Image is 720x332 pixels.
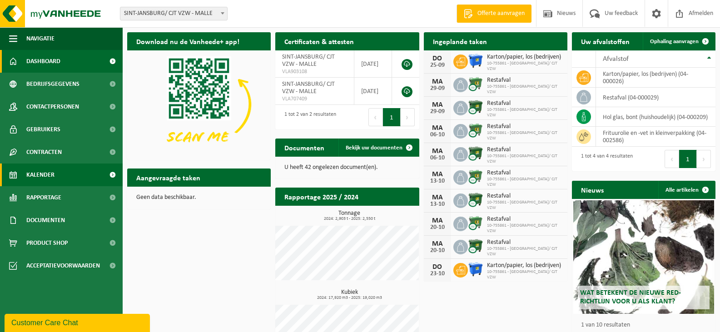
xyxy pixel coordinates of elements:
span: SINT-JANSBURG/ CJT VZW - MALLE [282,81,335,95]
span: 10-755861 - [GEOGRAPHIC_DATA]/ CJT VZW [487,130,563,141]
div: 13-10 [428,201,447,208]
button: Next [697,150,711,168]
span: Gebruikers [26,118,60,141]
span: Bekijk uw documenten [346,145,402,151]
div: 06-10 [428,155,447,161]
td: restafval (04-000029) [596,88,715,107]
div: 13-10 [428,178,447,184]
span: Ophaling aanvragen [650,39,699,45]
span: Restafval [487,239,563,246]
span: Contracten [26,141,62,164]
span: Restafval [487,100,563,107]
iframe: chat widget [5,312,152,332]
div: 1 tot 2 van 2 resultaten [280,107,336,127]
a: Alle artikelen [658,181,715,199]
span: Restafval [487,146,563,154]
div: MA [428,217,447,224]
img: WB-1100-CU [468,238,483,254]
img: WB-1100-CU [468,146,483,161]
span: Afvalstof [603,55,629,63]
td: hol glas, bont (huishoudelijk) (04-000209) [596,107,715,127]
img: Download de VHEPlus App [127,50,271,158]
td: [DATE] [354,78,392,105]
div: 25-09 [428,62,447,69]
td: frituurolie en -vet in kleinverpakking (04-002586) [596,127,715,147]
span: Navigatie [26,27,55,50]
div: MA [428,78,447,85]
button: Previous [368,108,383,126]
span: 10-755861 - [GEOGRAPHIC_DATA]/ CJT VZW [487,200,563,211]
button: Next [401,108,415,126]
span: Acceptatievoorwaarden [26,254,100,277]
img: WB-0770-CU [468,76,483,92]
span: Offerte aanvragen [475,9,527,18]
span: Karton/papier, los (bedrijven) [487,54,563,61]
span: VLA903108 [282,68,347,75]
img: WB-0770-CU [468,215,483,231]
div: MA [428,101,447,109]
span: Dashboard [26,50,60,73]
span: 10-755861 - [GEOGRAPHIC_DATA]/ CJT VZW [487,223,563,234]
span: Bedrijfsgegevens [26,73,79,95]
div: MA [428,124,447,132]
a: Wat betekent de nieuwe RED-richtlijn voor u als klant? [573,200,714,314]
button: 1 [383,108,401,126]
span: Restafval [487,123,563,130]
span: Wat betekent de nieuwe RED-richtlijn voor u als klant? [580,289,681,305]
div: 29-09 [428,109,447,115]
td: [DATE] [354,50,392,78]
span: Restafval [487,193,563,200]
div: 23-10 [428,271,447,277]
h2: Ingeplande taken [424,32,496,50]
div: MA [428,171,447,178]
h2: Documenten [275,139,333,156]
div: 06-10 [428,132,447,138]
img: WB-0770-CU [468,169,483,184]
span: 2024: 2,903 t - 2025: 2,550 t [280,217,419,221]
span: SINT-JANSBURG/ CJT VZW - MALLE [120,7,227,20]
a: Ophaling aanvragen [643,32,715,50]
span: Restafval [487,77,563,84]
h2: Nieuws [572,181,613,198]
div: MA [428,194,447,201]
p: Geen data beschikbaar. [136,194,262,201]
span: Product Shop [26,232,68,254]
span: Contactpersonen [26,95,79,118]
button: 1 [679,150,697,168]
span: VLA707409 [282,95,347,103]
div: 1 tot 4 van 4 resultaten [576,149,633,169]
span: 10-755861 - [GEOGRAPHIC_DATA]/ CJT VZW [487,61,563,72]
img: WB-1100-HPE-BE-04 [468,53,483,69]
span: 10-755861 - [GEOGRAPHIC_DATA]/ CJT VZW [487,269,563,280]
span: 10-755861 - [GEOGRAPHIC_DATA]/ CJT VZW [487,84,563,95]
span: 10-755861 - [GEOGRAPHIC_DATA]/ CJT VZW [487,154,563,164]
p: U heeft 42 ongelezen document(en). [284,164,410,171]
span: Restafval [487,216,563,223]
div: MA [428,148,447,155]
img: WB-0770-CU [468,123,483,138]
span: Rapportage [26,186,61,209]
span: Karton/papier, los (bedrijven) [487,262,563,269]
div: 20-10 [428,224,447,231]
div: 20-10 [428,248,447,254]
a: Bekijk uw documenten [338,139,418,157]
h2: Download nu de Vanheede+ app! [127,32,248,50]
span: Documenten [26,209,65,232]
span: 2024: 17,920 m3 - 2025: 19,020 m3 [280,296,419,300]
p: 1 van 10 resultaten [581,322,711,328]
h2: Rapportage 2025 / 2024 [275,188,367,205]
img: WB-1100-CU [468,192,483,208]
span: 10-755861 - [GEOGRAPHIC_DATA]/ CJT VZW [487,177,563,188]
h3: Kubiek [280,289,419,300]
span: SINT-JANSBURG/ CJT VZW - MALLE [282,54,335,68]
td: karton/papier, los (bedrijven) (04-000026) [596,68,715,88]
span: SINT-JANSBURG/ CJT VZW - MALLE [120,7,228,20]
span: Restafval [487,169,563,177]
span: 10-755861 - [GEOGRAPHIC_DATA]/ CJT VZW [487,246,563,257]
div: 29-09 [428,85,447,92]
span: Kalender [26,164,55,186]
a: Bekijk rapportage [352,205,418,223]
div: DO [428,263,447,271]
h2: Certificaten & attesten [275,32,363,50]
